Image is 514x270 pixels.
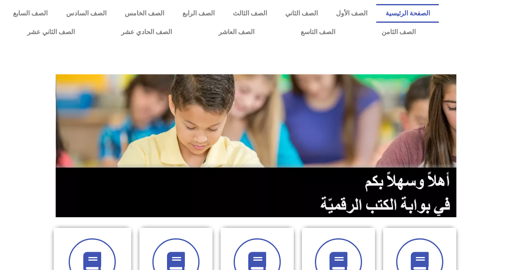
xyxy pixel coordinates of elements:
a: الصف الخامس [115,4,173,23]
a: الصف السابع [4,4,57,23]
a: الصف الأول [327,4,376,23]
a: الصف السادس [57,4,115,23]
a: الصف الرابع [173,4,223,23]
a: الصف الثامن [358,23,439,41]
a: الصف الحادي عشر [98,23,195,41]
a: الصف الثاني عشر [4,23,98,41]
a: الصفحة الرئيسية [376,4,439,23]
a: الصف التاسع [278,23,358,41]
a: الصف الثاني [276,4,327,23]
a: الصف الثالث [223,4,276,23]
a: الصف العاشر [195,23,278,41]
